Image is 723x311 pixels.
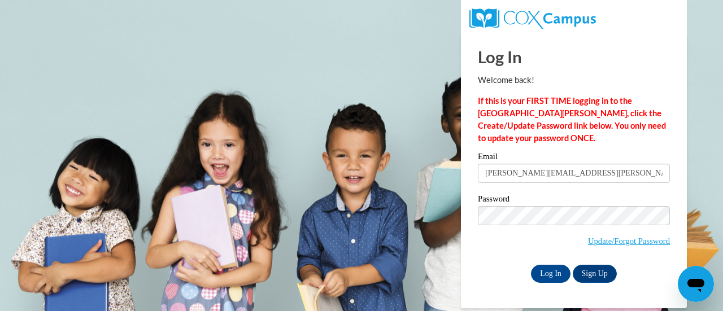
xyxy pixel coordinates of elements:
label: Email [478,152,670,164]
strong: If this is your FIRST TIME logging in to the [GEOGRAPHIC_DATA][PERSON_NAME], click the Create/Upd... [478,96,666,143]
label: Password [478,195,670,206]
img: COX Campus [469,8,596,29]
a: Update/Forgot Password [588,236,670,246]
h1: Log In [478,45,670,68]
p: Welcome back! [478,74,670,86]
input: Log In [531,265,570,283]
a: Sign Up [573,265,617,283]
iframe: Button to launch messaging window [678,266,714,302]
